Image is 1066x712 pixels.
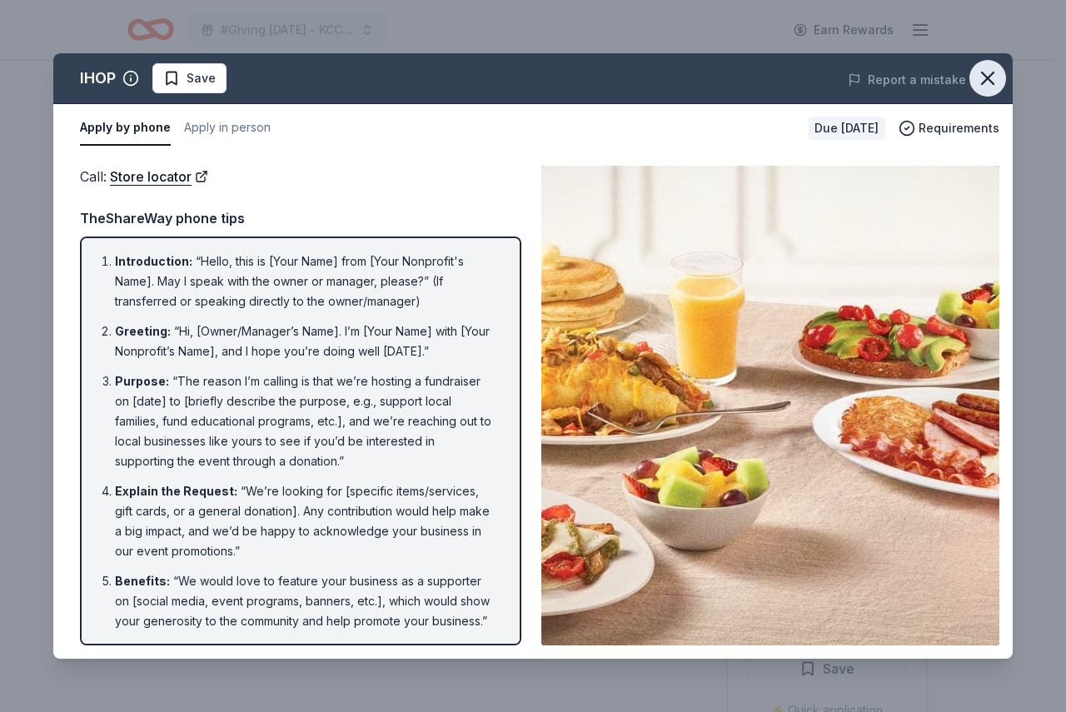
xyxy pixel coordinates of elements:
button: Report a mistake [848,70,966,90]
li: “Hello, this is [Your Name] from [Your Nonprofit's Name]. May I speak with the owner or manager, ... [115,251,496,311]
span: Pause and Listen : [115,644,222,658]
span: Introduction : [115,254,192,268]
div: Call : [80,166,521,187]
button: Apply in person [184,111,271,146]
div: Due [DATE] [808,117,885,140]
span: Requirements [919,118,999,138]
button: Apply by phone [80,111,171,146]
a: Store locator [110,166,208,187]
span: Benefits : [115,574,170,588]
span: Explain the Request : [115,484,237,498]
li: “Hi, [Owner/Manager’s Name]. I’m [Your Name] with [Your Nonprofit’s Name], and I hope you’re doin... [115,321,496,361]
button: Requirements [899,118,999,138]
span: Save [187,68,216,88]
li: “We’re looking for [specific items/services, gift cards, or a general donation]. Any contribution... [115,481,496,561]
li: “Would this be something [your business/name] might consider supporting?” [115,641,496,681]
img: Image for IHOP [541,166,999,645]
span: Greeting : [115,324,171,338]
li: “The reason I’m calling is that we’re hosting a fundraiser on [date] to [briefly describe the pur... [115,371,496,471]
div: IHOP [80,65,116,92]
button: Save [152,63,227,93]
span: Purpose : [115,374,169,388]
div: TheShareWay phone tips [80,207,521,229]
li: “We would love to feature your business as a supporter on [social media, event programs, banners,... [115,571,496,631]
